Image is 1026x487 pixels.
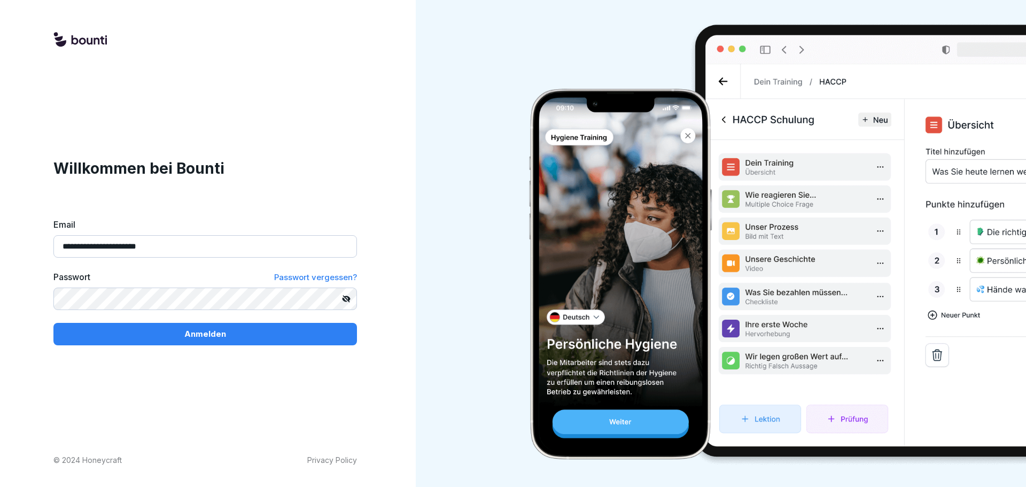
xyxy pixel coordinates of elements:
[53,218,357,231] label: Email
[53,32,107,48] img: logo.svg
[53,323,357,345] button: Anmelden
[307,454,357,466] a: Privacy Policy
[274,272,357,282] span: Passwort vergessen?
[53,454,122,466] p: © 2024 Honeycraft
[184,328,226,340] p: Anmelden
[53,157,357,180] h1: Willkommen bei Bounti
[53,270,90,284] label: Passwort
[274,270,357,284] a: Passwort vergessen?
